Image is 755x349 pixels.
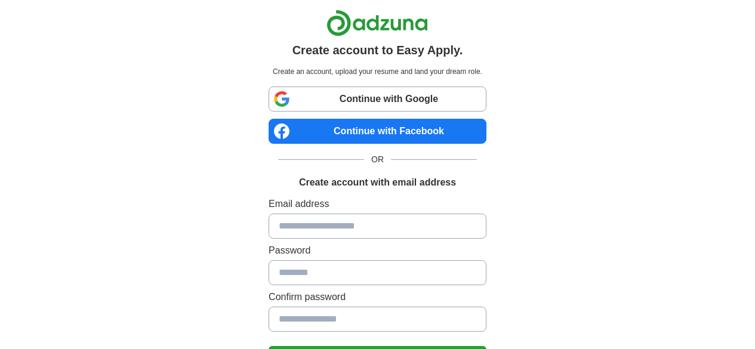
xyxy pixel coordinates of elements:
[269,87,486,112] a: Continue with Google
[271,66,484,77] p: Create an account, upload your resume and land your dream role.
[364,153,391,166] span: OR
[269,243,486,258] label: Password
[292,41,463,59] h1: Create account to Easy Apply.
[269,197,486,211] label: Email address
[299,175,456,190] h1: Create account with email address
[326,10,428,36] img: Adzuna logo
[269,119,486,144] a: Continue with Facebook
[269,290,486,304] label: Confirm password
